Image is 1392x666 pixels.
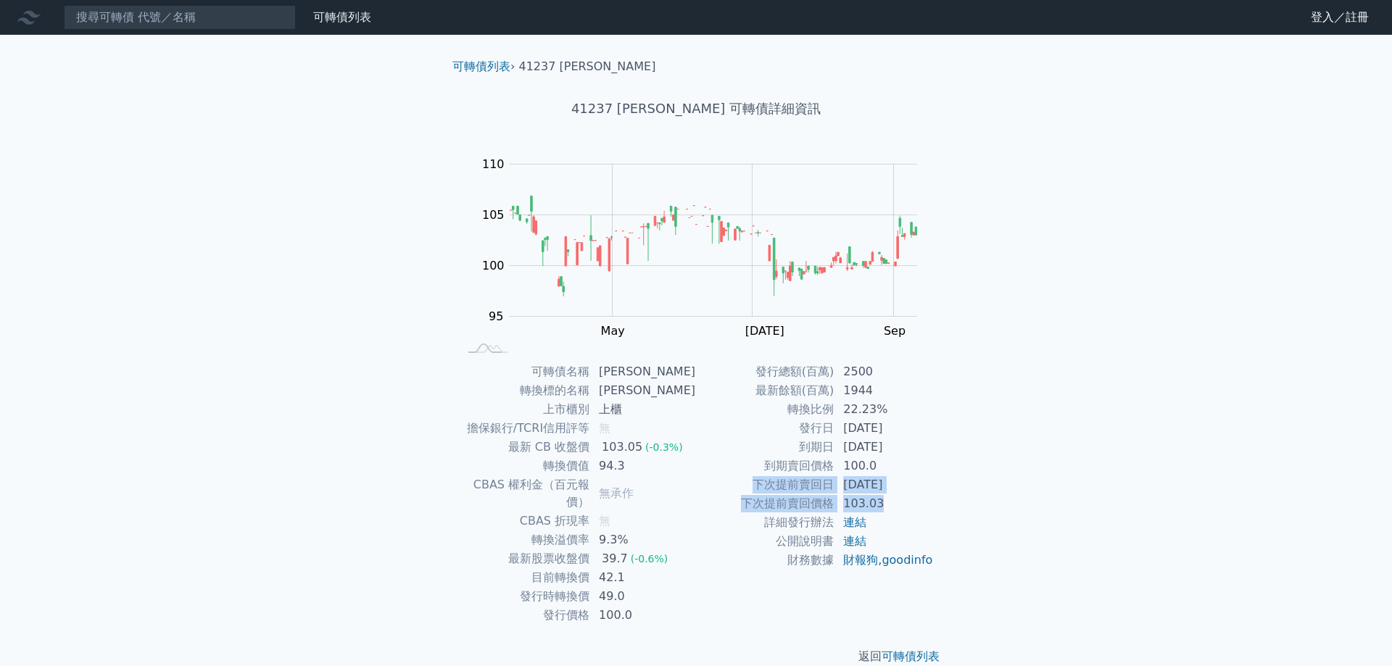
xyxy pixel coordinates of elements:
[696,551,834,570] td: 財務數據
[590,381,696,400] td: [PERSON_NAME]
[313,10,371,24] a: 可轉債列表
[1319,596,1392,666] div: 聊天小工具
[882,553,932,567] a: goodinfo
[482,259,505,272] tspan: 100
[458,419,590,438] td: 擔保銀行/TCRI信用評等
[441,99,951,119] h1: 41237 [PERSON_NAME] 可轉債詳細資訊
[696,457,834,475] td: 到期賣回價格
[843,553,878,567] a: 財報狗
[696,494,834,513] td: 下次提前賣回價格
[590,457,696,475] td: 94.3
[452,58,515,75] li: ›
[834,494,934,513] td: 103.03
[458,381,590,400] td: 轉換標的名稱
[475,157,939,338] g: Chart
[834,457,934,475] td: 100.0
[458,457,590,475] td: 轉換價值
[519,58,656,75] li: 41237 [PERSON_NAME]
[834,400,934,419] td: 22.23%
[843,515,866,529] a: 連結
[834,381,934,400] td: 1944
[696,532,834,551] td: 公開說明書
[884,324,906,338] tspan: Sep
[458,438,590,457] td: 最新 CB 收盤價
[599,438,645,456] div: 103.05
[599,421,610,435] span: 無
[1299,6,1380,29] a: 登入／註冊
[458,530,590,549] td: 轉換溢價率
[458,475,590,512] td: CBAS 權利金（百元報價）
[834,438,934,457] td: [DATE]
[696,513,834,532] td: 詳細發行辦法
[590,362,696,381] td: [PERSON_NAME]
[590,587,696,606] td: 49.0
[834,475,934,494] td: [DATE]
[599,486,634,500] span: 無承作
[696,400,834,419] td: 轉換比例
[1319,596,1392,666] iframe: Chat Widget
[458,400,590,419] td: 上市櫃別
[458,606,590,625] td: 發行價格
[834,419,934,438] td: [DATE]
[590,568,696,587] td: 42.1
[696,381,834,400] td: 最新餘額(百萬)
[696,362,834,381] td: 發行總額(百萬)
[645,441,683,453] span: (-0.3%)
[599,514,610,528] span: 無
[482,208,505,222] tspan: 105
[696,419,834,438] td: 發行日
[601,324,625,338] tspan: May
[696,438,834,457] td: 到期日
[631,553,668,565] span: (-0.6%)
[441,648,951,665] p: 返回
[482,157,505,171] tspan: 110
[834,362,934,381] td: 2500
[489,309,503,323] tspan: 95
[745,324,784,338] tspan: [DATE]
[882,649,940,663] a: 可轉債列表
[458,568,590,587] td: 目前轉換價
[834,551,934,570] td: ,
[696,475,834,494] td: 下次提前賣回日
[590,530,696,549] td: 9.3%
[458,512,590,530] td: CBAS 折現率
[452,59,510,73] a: 可轉債列表
[458,587,590,606] td: 發行時轉換價
[64,5,296,30] input: 搜尋可轉債 代號／名稱
[590,606,696,625] td: 100.0
[458,549,590,568] td: 最新股票收盤價
[599,550,631,567] div: 39.7
[458,362,590,381] td: 可轉債名稱
[590,400,696,419] td: 上櫃
[843,534,866,548] a: 連結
